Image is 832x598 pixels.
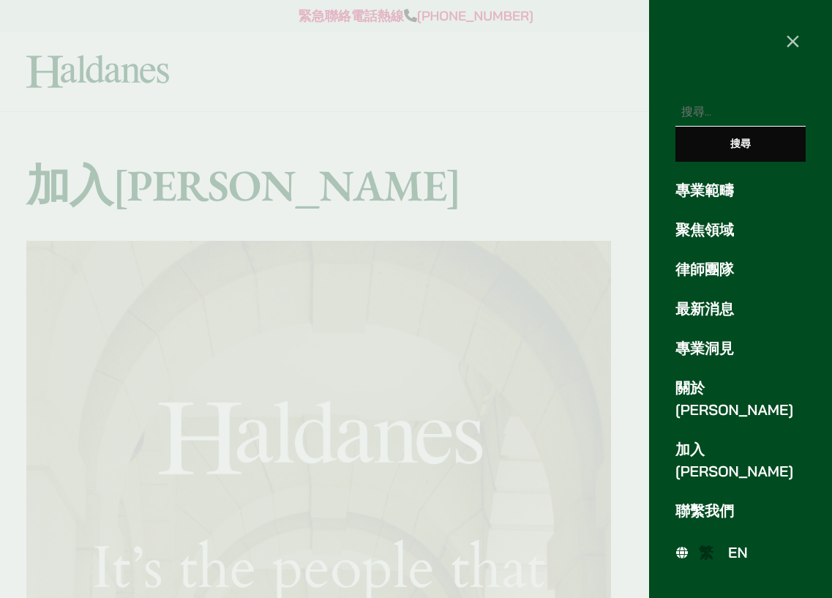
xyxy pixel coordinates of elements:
[675,298,806,320] a: 最新消息
[675,337,806,359] a: 專業洞見
[675,377,806,421] a: 關於[PERSON_NAME]
[692,540,721,564] a: 繁
[675,179,806,201] a: 專業範疇
[675,97,806,127] input: 搜尋關鍵字:
[699,543,713,561] span: 繁
[675,127,806,162] input: 搜尋
[675,258,806,280] a: 律師團隊
[675,500,806,522] a: 聯繫我們
[675,438,806,482] a: 加入[PERSON_NAME]
[675,219,806,241] a: 聚焦領域
[785,25,801,54] span: ×
[721,540,755,564] a: EN
[728,543,748,561] span: EN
